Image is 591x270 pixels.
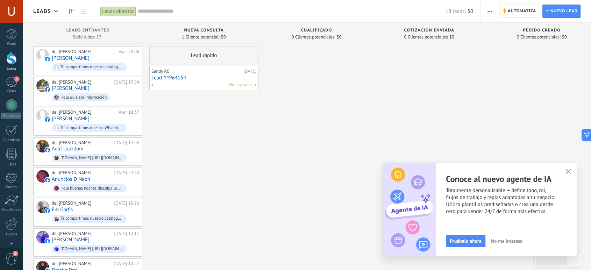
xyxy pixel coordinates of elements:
[383,163,436,256] img: ai_agent_activation_popup_ES.png
[446,8,465,15] span: 18 leads:
[153,28,255,34] div: Nueva consulta
[182,35,220,39] span: 1 Cliente potencial:
[60,156,123,161] div: [DOMAIN_NAME] [URL][DOMAIN_NAME][DOMAIN_NAME]
[52,170,112,176] div: de: [PERSON_NAME]
[114,200,139,206] div: [DATE] 16:26
[60,186,123,191] div: Hola buenas noches disculpa la hora, me contaron que tienes un emprendimiento y requieres un anun...
[52,207,73,213] a: Em Garfis
[485,5,495,18] button: Más
[52,109,116,115] div: de: [PERSON_NAME]
[119,49,139,55] div: Ayer 20:06
[337,35,342,39] span: $0
[114,231,139,236] div: [DATE] 12:17
[1,185,22,190] div: Correo
[446,235,485,247] button: Pruébalo ahora
[508,5,536,17] span: Automatiza
[265,28,368,34] div: Cualificado
[114,170,139,176] div: [DATE] 22:43
[446,187,577,215] span: Totalmente personalizable — define tono, rol, flujos de trabajo y reglas adaptadas a tu negocio. ...
[37,28,139,34] div: Leads Entrantes
[255,84,256,86] span: No hay nada asignado
[517,35,560,39] span: 0 Clientes potenciales:
[378,28,480,34] div: Cotización enviada
[36,231,49,243] div: Uriel Rocha
[404,28,454,33] span: Cotización enviada
[36,49,49,62] div: Kenamsi Hernandez
[36,200,49,213] div: Em Garfis
[149,47,258,64] div: Lead rápido
[499,5,539,18] a: Automatiza
[100,6,136,16] div: Leads abiertos
[60,216,123,221] div: Te compartimos nuestro catálogo 😊 [URL][DOMAIN_NAME] Si deseas ver más modelos, te invitamos a vi...
[14,76,20,82] span: 6
[449,35,454,39] span: $0
[52,140,112,145] div: de: [PERSON_NAME]
[446,173,577,184] h2: Conoce al nuevo agente de IA
[1,162,22,167] div: Listas
[1,232,22,237] div: Ajustes
[542,5,581,18] a: Nuevo lead
[52,116,90,122] a: [PERSON_NAME]
[52,146,83,152] a: Aeld Lopzdom
[550,5,577,17] span: Nuevo lead
[45,87,50,92] img: facebook-sm.svg
[36,79,49,92] div: Diana Montiel
[52,261,112,267] div: de: [PERSON_NAME]
[491,239,522,243] span: No me interesa
[151,75,256,81] a: Lead #4964154
[60,126,123,130] div: Te compartimos nuestro WhatsApp para una atención más rápida. 🌹 Sólo da clic en el siguiente enla...
[45,178,50,183] img: facebook-sm.svg
[1,113,21,119] div: WhatsApp
[33,8,51,15] span: Leads
[450,239,482,243] span: Pruébalo ahora
[52,200,112,206] div: de: [PERSON_NAME]
[221,35,226,39] span: $0
[1,42,22,46] div: Panel
[60,247,123,251] div: [DOMAIN_NAME] [URL][DOMAIN_NAME][DOMAIN_NAME]
[73,35,101,39] span: Solicitudes: 17
[184,28,223,33] span: Nueva consulta
[60,95,107,100] div: Hola quisiera información
[468,8,473,15] span: $0
[45,208,50,213] img: facebook-sm.svg
[52,231,112,236] div: de: [PERSON_NAME]
[114,261,139,267] div: [DATE] 10:22
[151,69,242,74] div: Sandy RG
[243,69,256,74] div: [DATE]
[523,28,560,33] span: Pedido creado
[1,208,22,212] div: Estadísticas
[301,28,332,33] span: Cualificado
[13,251,18,256] span: 1
[60,65,123,70] div: Te compartimos nuestro catálogo 😊 [URL][DOMAIN_NAME] Si deseas ver más modelos, te invitamos a vi...
[66,28,109,33] span: Leads Entrantes
[562,35,567,39] span: $0
[1,67,22,71] div: Leads
[78,5,90,18] a: Lista
[1,89,22,94] div: Chats
[45,148,50,152] img: facebook-sm.svg
[114,140,139,145] div: [DATE] 13:04
[291,35,335,39] span: 0 Clientes potenciales:
[1,138,22,142] div: Calendario
[52,176,90,182] a: Anuncios D Neon
[52,55,90,61] a: [PERSON_NAME]
[52,237,90,243] a: [PERSON_NAME]
[45,57,50,62] img: facebook-sm.svg
[45,239,50,243] img: facebook-sm.svg
[119,109,139,115] div: Ayer 18:37
[404,35,448,39] span: 0 Clientes potenciales:
[114,79,139,85] div: [DATE] 19:54
[52,79,112,85] div: de: [PERSON_NAME]
[36,109,49,122] div: Garcia Gxe
[488,236,526,246] button: No me interesa
[52,49,116,55] div: de: [PERSON_NAME]
[229,82,254,88] span: No hay tareas
[52,85,90,91] a: [PERSON_NAME]
[66,5,78,18] a: Leads
[45,117,50,122] img: facebook-sm.svg
[36,140,49,152] div: Aeld Lopzdom
[36,170,49,183] div: Anuncios D Neon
